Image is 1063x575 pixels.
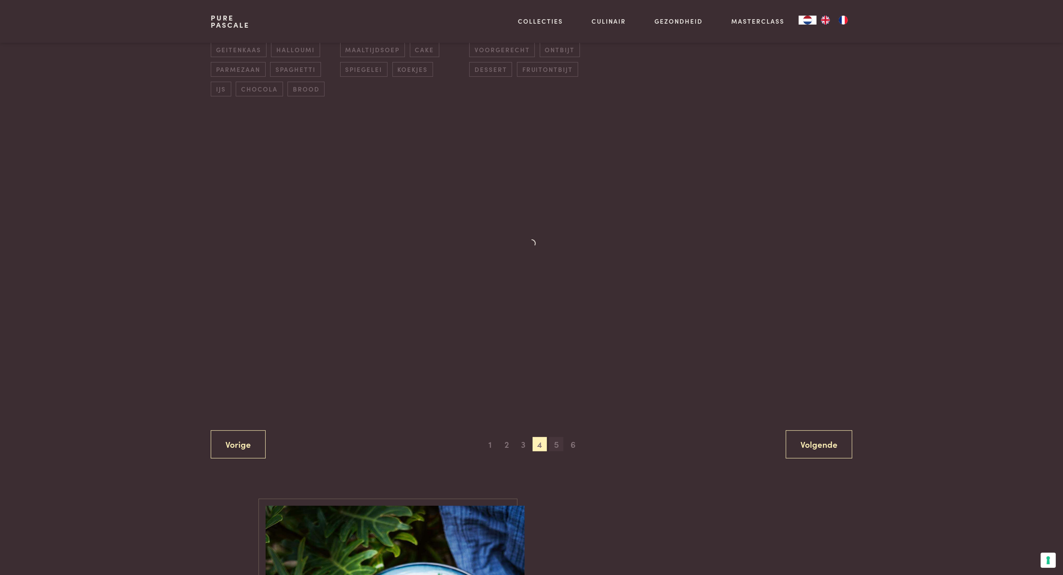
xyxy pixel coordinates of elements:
[211,82,231,96] span: ijs
[271,42,320,57] span: halloumi
[211,42,266,57] span: geitenkaas
[799,16,852,25] aside: Language selected: Nederlands
[517,62,578,77] span: fruitontbijt
[834,16,852,25] a: FR
[270,62,321,77] span: spaghetti
[211,62,265,77] span: parmezaan
[518,17,563,26] a: Collecties
[549,437,563,451] span: 5
[500,437,514,451] span: 2
[236,82,283,96] span: chocola
[211,14,250,29] a: PurePascale
[799,16,817,25] a: NL
[654,17,703,26] a: Gezondheid
[817,16,834,25] a: EN
[211,430,266,458] a: Vorige
[592,17,626,26] a: Culinair
[469,42,535,57] span: voorgerecht
[288,82,325,96] span: brood
[817,16,852,25] ul: Language list
[516,437,530,451] span: 3
[533,437,547,451] span: 4
[731,17,784,26] a: Masterclass
[786,430,852,458] a: Volgende
[392,62,433,77] span: koekjes
[1041,553,1056,568] button: Uw voorkeuren voor toestemming voor trackingtechnologieën
[340,62,388,77] span: spiegelei
[469,62,512,77] span: dessert
[483,437,497,451] span: 1
[566,437,580,451] span: 6
[340,42,405,57] span: maaltijdsoep
[799,16,817,25] div: Language
[540,42,580,57] span: ontbijt
[410,42,439,57] span: cake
